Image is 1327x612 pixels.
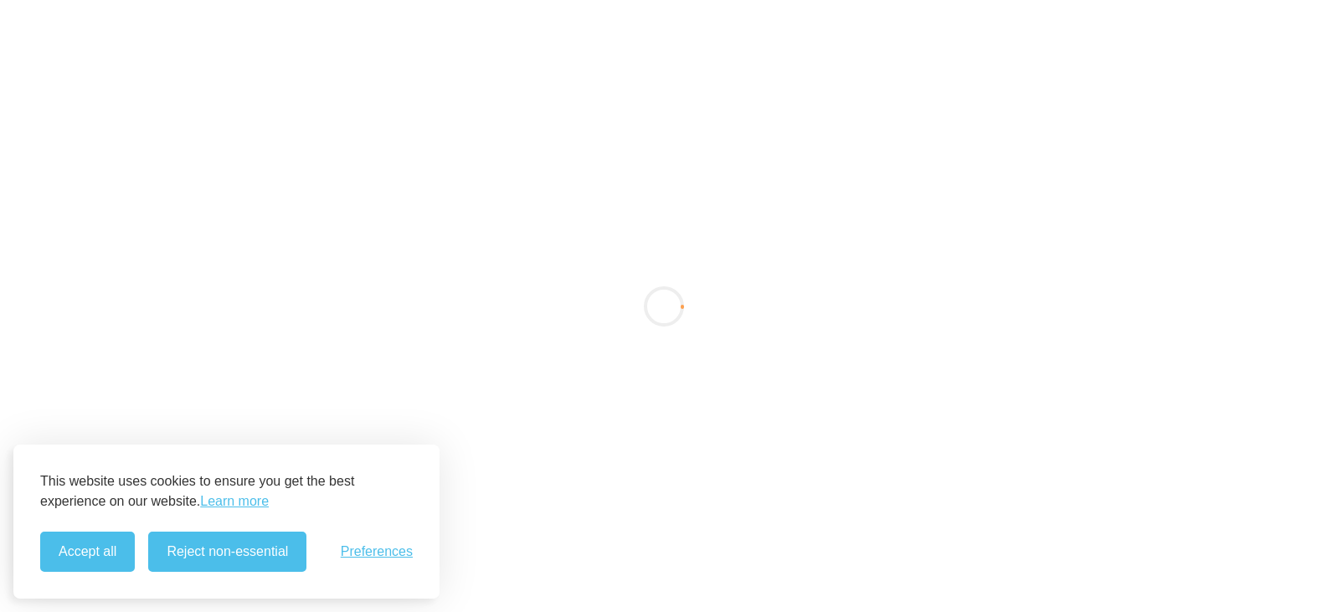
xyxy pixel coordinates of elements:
a: Learn more [200,491,269,512]
p: This website uses cookies to ensure you get the best experience on our website. [40,471,413,512]
span: Preferences [341,544,413,559]
button: Reject non-essential [148,532,306,572]
button: Accept all cookies [40,532,135,572]
button: Toggle preferences [341,544,413,559]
